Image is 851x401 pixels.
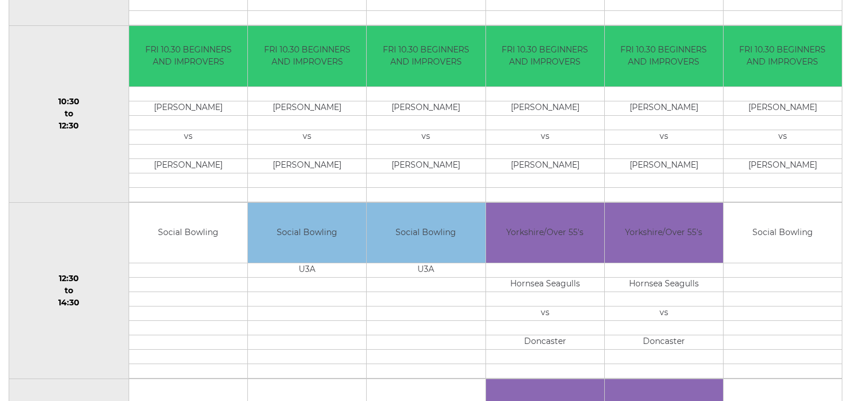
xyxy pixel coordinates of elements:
[486,101,604,115] td: [PERSON_NAME]
[248,203,366,263] td: Social Bowling
[248,158,366,173] td: [PERSON_NAME]
[605,278,723,292] td: Hornsea Seagulls
[129,26,247,86] td: FRI 10.30 BEGINNERS AND IMPROVERS
[129,203,247,263] td: Social Bowling
[129,158,247,173] td: [PERSON_NAME]
[367,158,485,173] td: [PERSON_NAME]
[248,101,366,115] td: [PERSON_NAME]
[367,101,485,115] td: [PERSON_NAME]
[367,130,485,144] td: vs
[724,130,842,144] td: vs
[486,158,604,173] td: [PERSON_NAME]
[248,130,366,144] td: vs
[605,158,723,173] td: [PERSON_NAME]
[486,203,604,263] td: Yorkshire/Over 55's
[367,263,485,278] td: U3A
[9,26,129,203] td: 10:30 to 12:30
[605,307,723,321] td: vs
[248,26,366,86] td: FRI 10.30 BEGINNERS AND IMPROVERS
[9,202,129,379] td: 12:30 to 14:30
[486,26,604,86] td: FRI 10.30 BEGINNERS AND IMPROVERS
[724,203,842,263] td: Social Bowling
[605,130,723,144] td: vs
[724,26,842,86] td: FRI 10.30 BEGINNERS AND IMPROVERS
[248,263,366,278] td: U3A
[486,307,604,321] td: vs
[605,101,723,115] td: [PERSON_NAME]
[605,203,723,263] td: Yorkshire/Over 55's
[724,101,842,115] td: [PERSON_NAME]
[724,158,842,173] td: [PERSON_NAME]
[605,26,723,86] td: FRI 10.30 BEGINNERS AND IMPROVERS
[129,101,247,115] td: [PERSON_NAME]
[367,203,485,263] td: Social Bowling
[129,130,247,144] td: vs
[367,26,485,86] td: FRI 10.30 BEGINNERS AND IMPROVERS
[486,130,604,144] td: vs
[486,335,604,350] td: Doncaster
[605,335,723,350] td: Doncaster
[486,278,604,292] td: Hornsea Seagulls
